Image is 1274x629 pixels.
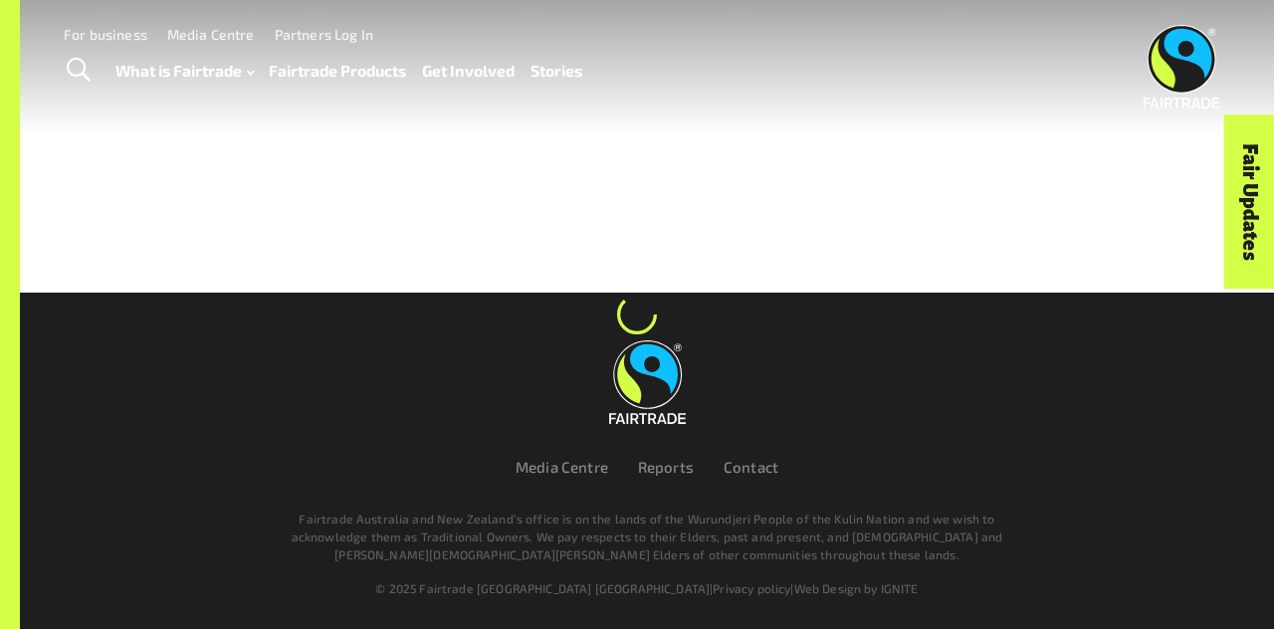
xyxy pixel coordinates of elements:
a: Web Design by IGNITE [794,581,919,595]
a: Get Involved [422,57,515,85]
a: Media Centre [516,458,608,476]
p: Fairtrade Australia and New Zealand’s office is on the lands of the Wurundjeri People of the Kuli... [287,510,1007,563]
a: Fairtrade Products [269,57,406,85]
a: Reports [638,458,694,476]
a: What is Fairtrade [115,57,254,85]
span: © 2025 Fairtrade [GEOGRAPHIC_DATA] [GEOGRAPHIC_DATA] [375,581,710,595]
img: Fairtrade Australia New Zealand logo [609,340,686,424]
a: Toggle Search [54,46,103,96]
a: Media Centre [167,26,255,43]
a: Privacy policy [713,581,790,595]
a: Stories [531,57,582,85]
div: | | [102,579,1192,597]
a: Contact [724,458,778,476]
a: Partners Log In [275,26,373,43]
a: For business [64,26,147,43]
img: Fairtrade Australia New Zealand logo [1144,25,1220,108]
